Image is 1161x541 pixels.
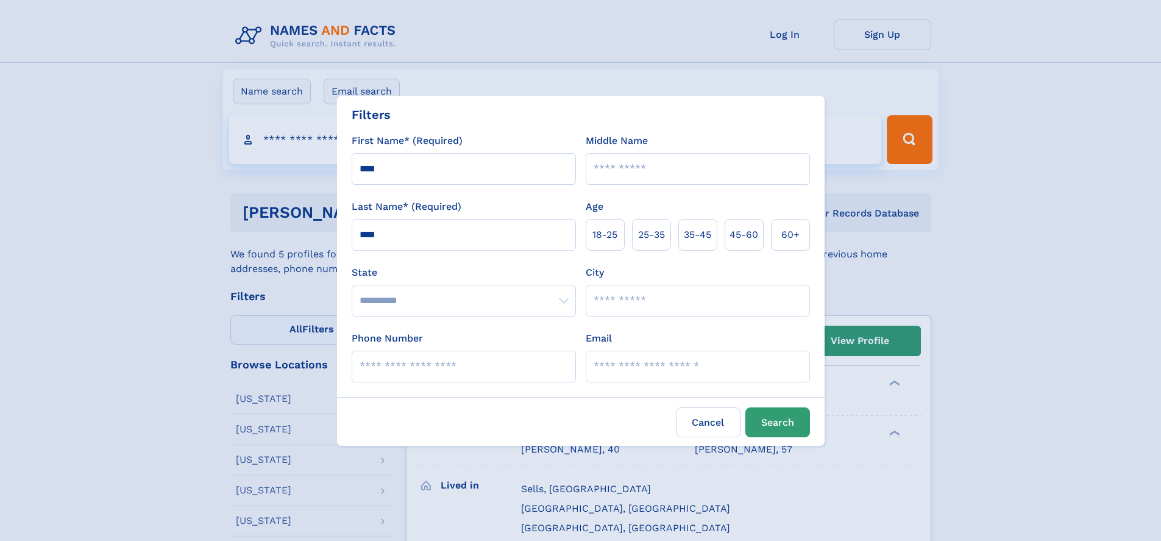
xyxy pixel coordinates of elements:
[781,228,800,242] span: 60+
[352,199,461,214] label: Last Name* (Required)
[586,134,648,148] label: Middle Name
[586,331,612,346] label: Email
[676,407,740,437] label: Cancel
[586,265,604,280] label: City
[352,134,463,148] label: First Name* (Required)
[352,106,391,124] div: Filters
[684,228,711,242] span: 35‑45
[352,265,576,280] label: State
[592,228,617,242] span: 18‑25
[586,199,603,214] label: Age
[730,228,758,242] span: 45‑60
[352,331,423,346] label: Phone Number
[745,407,810,437] button: Search
[638,228,665,242] span: 25‑35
